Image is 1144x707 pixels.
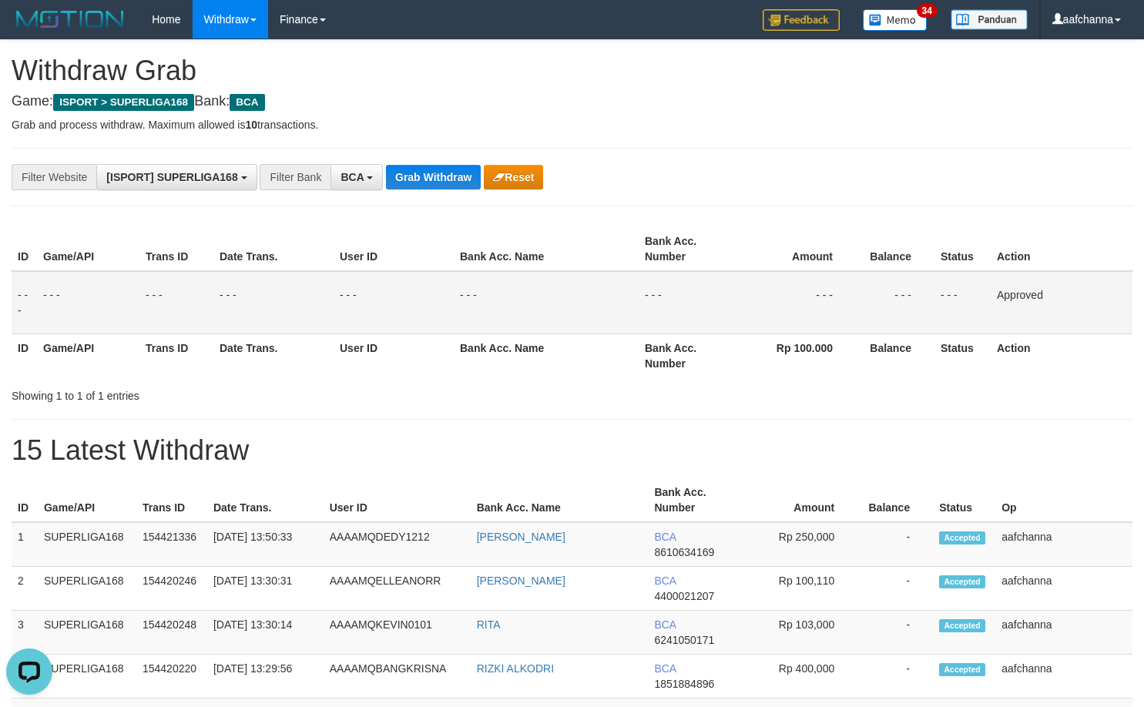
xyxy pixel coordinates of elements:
th: ID [12,227,37,271]
button: [ISPORT] SUPERLIGA168 [96,164,257,190]
th: Bank Acc. Number [639,227,738,271]
a: RITA [477,618,501,631]
td: - [857,655,933,699]
img: Feedback.jpg [763,9,840,31]
span: Copy 1851884896 to clipboard [654,678,714,690]
td: - - - [934,271,991,334]
div: Filter Website [12,164,96,190]
td: SUPERLIGA168 [38,611,136,655]
span: Accepted [939,663,985,676]
td: - - - [639,271,738,334]
th: Status [934,333,991,377]
td: [DATE] 13:30:14 [207,611,324,655]
img: panduan.png [951,9,1028,30]
span: BCA [341,171,364,183]
th: Date Trans. [207,478,324,522]
td: aafchanna [995,522,1132,567]
td: AAAAMQKEVIN0101 [324,611,471,655]
span: Accepted [939,531,985,544]
td: AAAAMQELLEANORR [324,567,471,611]
strong: 10 [245,119,257,131]
th: Amount [743,478,857,522]
td: [DATE] 13:29:56 [207,655,324,699]
span: [ISPORT] SUPERLIGA168 [106,171,237,183]
td: Rp 400,000 [743,655,857,699]
td: - - - [738,271,856,334]
th: Game/API [37,227,139,271]
th: Amount [738,227,856,271]
img: Button%20Memo.svg [863,9,928,31]
td: AAAAMQDEDY1212 [324,522,471,567]
td: aafchanna [995,567,1132,611]
td: Approved [991,271,1132,334]
th: ID [12,478,38,522]
td: - - - [334,271,454,334]
th: Action [991,333,1132,377]
span: Accepted [939,575,985,588]
div: Showing 1 to 1 of 1 entries [12,382,465,404]
th: Date Trans. [213,227,334,271]
td: 3 [12,611,38,655]
span: ISPORT > SUPERLIGA168 [53,94,194,111]
span: BCA [654,531,676,543]
span: BCA [654,618,676,631]
th: Date Trans. [213,333,334,377]
th: Balance [857,478,933,522]
th: Game/API [38,478,136,522]
td: 154420220 [136,655,207,699]
button: Open LiveChat chat widget [6,6,52,52]
a: RIZKI ALKODRI [477,662,554,675]
img: MOTION_logo.png [12,8,129,31]
td: - - - [213,271,334,334]
a: [PERSON_NAME] [477,575,565,587]
span: BCA [654,575,676,587]
th: Trans ID [136,478,207,522]
td: 1 [12,522,38,567]
td: SUPERLIGA168 [38,567,136,611]
span: Copy 4400021207 to clipboard [654,590,714,602]
td: Rp 103,000 [743,611,857,655]
th: Rp 100.000 [738,333,856,377]
th: Balance [856,333,934,377]
th: Balance [856,227,934,271]
td: Rp 250,000 [743,522,857,567]
p: Grab and process withdraw. Maximum allowed is transactions. [12,117,1132,132]
th: Bank Acc. Number [648,478,743,522]
th: Op [995,478,1132,522]
td: - [857,567,933,611]
button: BCA [330,164,383,190]
span: 34 [917,4,938,18]
td: - - - [12,271,37,334]
h1: Withdraw Grab [12,55,1132,86]
th: Status [933,478,995,522]
h4: Game: Bank: [12,94,1132,109]
th: Bank Acc. Name [471,478,649,522]
td: - - - [454,271,639,334]
th: ID [12,333,37,377]
button: Reset [484,165,543,189]
td: - [857,522,933,567]
td: Rp 100,110 [743,567,857,611]
td: - [857,611,933,655]
td: aafchanna [995,611,1132,655]
td: [DATE] 13:50:33 [207,522,324,567]
td: aafchanna [995,655,1132,699]
button: Grab Withdraw [386,165,481,189]
th: Bank Acc. Number [639,333,738,377]
td: 154420246 [136,567,207,611]
th: User ID [334,227,454,271]
td: - - - [856,271,934,334]
td: 154421336 [136,522,207,567]
td: [DATE] 13:30:31 [207,567,324,611]
th: User ID [334,333,454,377]
td: SUPERLIGA168 [38,522,136,567]
th: Trans ID [139,333,213,377]
th: User ID [324,478,471,522]
th: Trans ID [139,227,213,271]
td: - - - [139,271,213,334]
td: 154420248 [136,611,207,655]
th: Bank Acc. Name [454,227,639,271]
span: BCA [654,662,676,675]
td: 2 [12,567,38,611]
td: SUPERLIGA168 [38,655,136,699]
